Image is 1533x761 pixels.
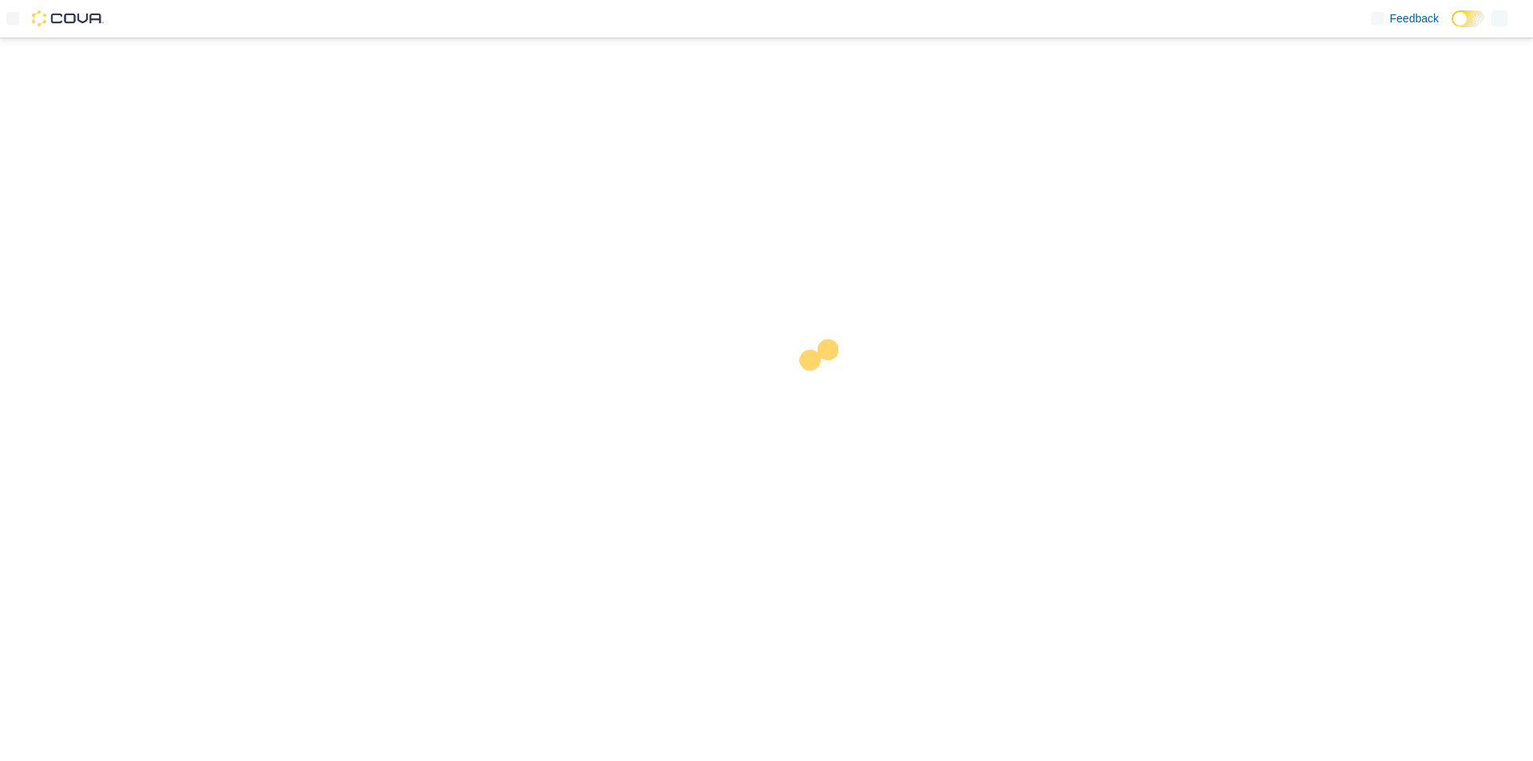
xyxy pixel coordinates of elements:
span: Dark Mode [1452,27,1452,28]
img: Cova [32,10,104,26]
input: Dark Mode [1452,10,1485,27]
span: Feedback [1390,10,1439,26]
a: Feedback [1365,2,1445,34]
img: cova-loader [766,327,886,447]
